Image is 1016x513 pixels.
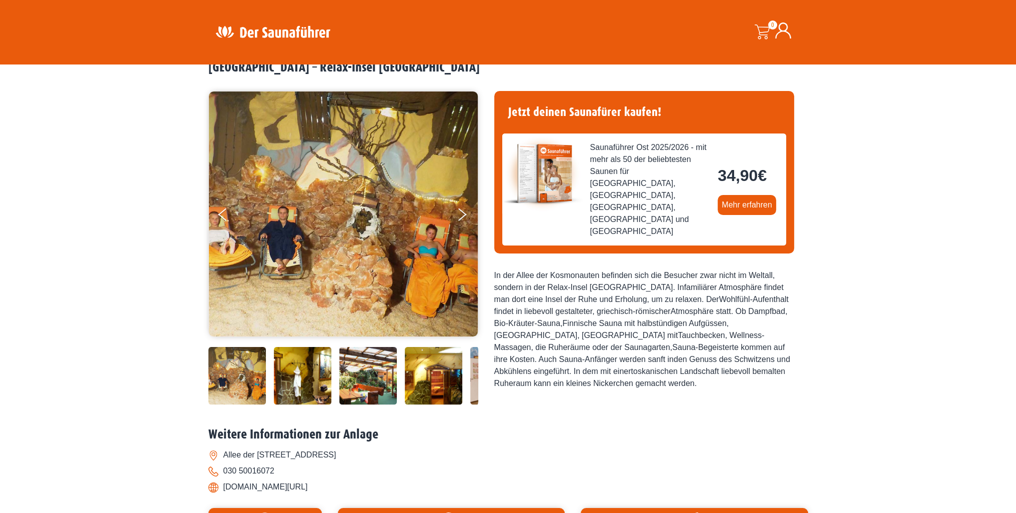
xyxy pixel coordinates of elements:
h2: [GEOGRAPHIC_DATA] – Relax-Insel [GEOGRAPHIC_DATA] [208,60,808,75]
a: Mehr erfahren [718,195,776,215]
div: In der Allee der Kosmonauten befinden sich die Besucher zwar nicht im Weltall, sondern in der Rel... [494,269,794,389]
img: der-saunafuehrer-2025-ost.jpg [502,133,582,213]
span: Saunaführer Ost 2025/2026 - mit mehr als 50 der beliebtesten Saunen für [GEOGRAPHIC_DATA], [GEOGR... [590,141,710,237]
h4: Jetzt deinen Saunafürer kaufen! [502,99,786,125]
button: Next [456,204,481,229]
span: € [758,166,767,184]
li: [DOMAIN_NAME][URL] [208,479,808,495]
h2: Weitere Informationen zur Anlage [208,427,808,442]
li: 030 50016072 [208,463,808,479]
button: Previous [218,204,243,229]
bdi: 34,90 [718,166,767,184]
span: 0 [768,20,777,29]
li: Allee der [STREET_ADDRESS] [208,447,808,463]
